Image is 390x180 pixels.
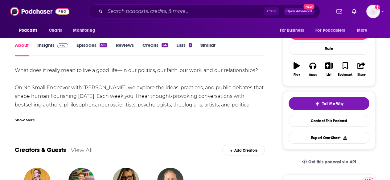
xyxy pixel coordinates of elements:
a: About [15,42,29,56]
button: Share [353,58,369,80]
img: User Profile [366,5,380,18]
button: open menu [69,25,103,36]
a: Contact This Podcast [289,115,369,127]
svg: Add a profile image [375,5,380,10]
div: 1 [189,43,192,47]
div: 389 [100,43,107,47]
a: Get this podcast via API [297,154,361,170]
span: New [303,4,314,10]
button: tell me why sparkleTell Me Why [289,97,369,110]
span: Charts [49,26,62,35]
a: View All [71,147,93,153]
div: Add Creators [222,145,265,155]
div: Play [294,73,300,77]
img: tell me why sparkle [315,101,320,106]
a: Charts [45,25,66,36]
span: For Business [280,26,304,35]
span: For Podcasters [315,26,345,35]
button: Apps [305,58,321,80]
span: Open Advanced [286,10,312,13]
div: List [326,73,331,77]
img: Podchaser Pro [57,43,68,48]
input: Search podcasts, credits, & more... [105,6,264,16]
span: Ctrl K [264,7,279,15]
div: Share [357,73,365,77]
span: Logged in as HannahDulzo1 [366,5,380,18]
a: Creators & Guests [15,146,66,154]
button: Show profile menu [366,5,380,18]
a: InsightsPodchaser Pro [37,42,68,56]
span: Get this podcast via API [308,159,356,165]
img: Podchaser - Follow, Share and Rate Podcasts [10,6,69,17]
button: open menu [275,25,312,36]
button: Play [289,58,305,80]
button: Open AdvancedNew [284,8,315,15]
a: Show notifications dropdown [334,6,344,17]
button: Export One-Sheet [289,132,369,144]
div: Bookmark [338,73,352,77]
button: open menu [15,25,45,36]
a: Credits64 [142,42,167,56]
button: Bookmark [337,58,353,80]
button: open menu [353,25,375,36]
a: Show notifications dropdown [349,6,359,17]
span: Podcasts [19,26,37,35]
div: Rate [289,42,369,55]
button: open menu [311,25,354,36]
div: Apps [309,73,317,77]
span: More [357,26,367,35]
a: Similar [200,42,216,56]
a: Lists1 [176,42,192,56]
a: Episodes389 [76,42,107,56]
span: Tell Me Why [322,101,343,106]
div: Search podcasts, credits, & more... [88,4,320,18]
button: List [321,58,337,80]
div: 64 [162,43,167,47]
a: Reviews [116,42,134,56]
span: Monitoring [73,26,95,35]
